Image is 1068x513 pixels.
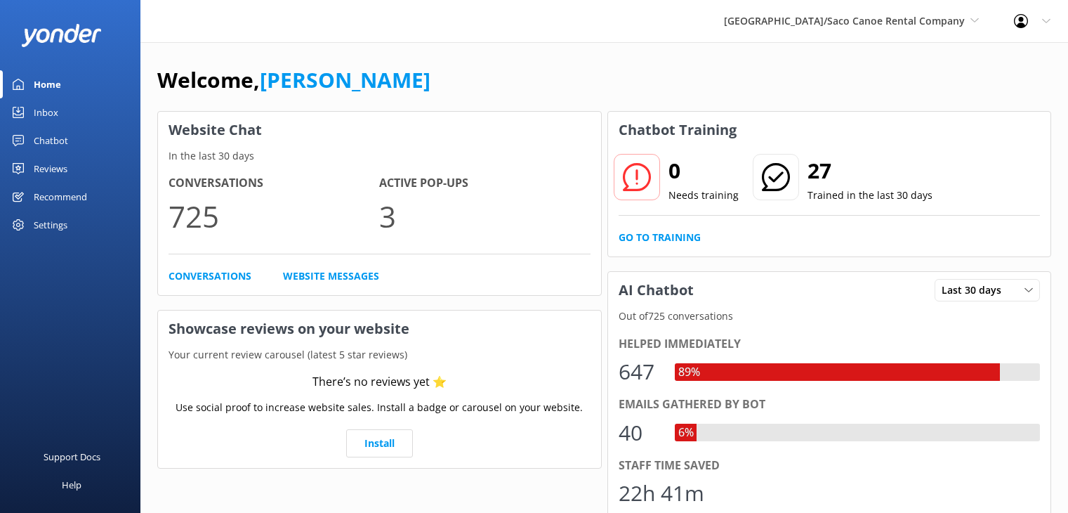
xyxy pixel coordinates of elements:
p: Use social proof to increase website sales. Install a badge or carousel on your website. [176,400,583,415]
h3: Chatbot Training [608,112,747,148]
span: Last 30 days [942,283,1010,298]
div: 89% [675,363,704,382]
p: 725 [169,193,379,240]
a: Install [346,429,413,457]
p: Needs training [668,188,739,203]
div: Reviews [34,155,67,183]
div: 6% [675,424,697,442]
div: Recommend [34,183,87,211]
h4: Active Pop-ups [379,174,590,193]
p: Trained in the last 30 days [807,188,932,203]
div: Inbox [34,98,58,126]
h3: AI Chatbot [608,272,704,309]
p: Your current review carousel (latest 5 star reviews) [158,347,601,363]
div: 40 [619,416,661,450]
a: [PERSON_NAME] [260,65,430,94]
div: Emails gathered by bot [619,396,1041,414]
div: Staff time saved [619,457,1041,475]
div: Help [62,471,81,499]
div: 22h 41m [619,476,704,510]
a: Website Messages [283,268,379,284]
div: Support Docs [44,443,100,471]
span: [GEOGRAPHIC_DATA]/Saco Canoe Rental Company [724,14,965,27]
p: In the last 30 days [158,148,601,164]
a: Conversations [169,268,251,284]
h3: Website Chat [158,112,601,148]
h3: Showcase reviews on your website [158,311,601,347]
h2: 27 [807,154,932,188]
div: 647 [619,355,661,389]
div: Chatbot [34,126,68,155]
div: Home [34,70,61,98]
p: 3 [379,193,590,240]
h1: Welcome, [157,63,430,97]
h4: Conversations [169,174,379,193]
div: Settings [34,211,67,239]
div: Helped immediately [619,335,1041,353]
p: Out of 725 conversations [608,309,1051,324]
img: yonder-white-logo.png [21,24,102,47]
div: There’s no reviews yet ⭐ [312,373,447,391]
h2: 0 [668,154,739,188]
a: Go to Training [619,230,701,245]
